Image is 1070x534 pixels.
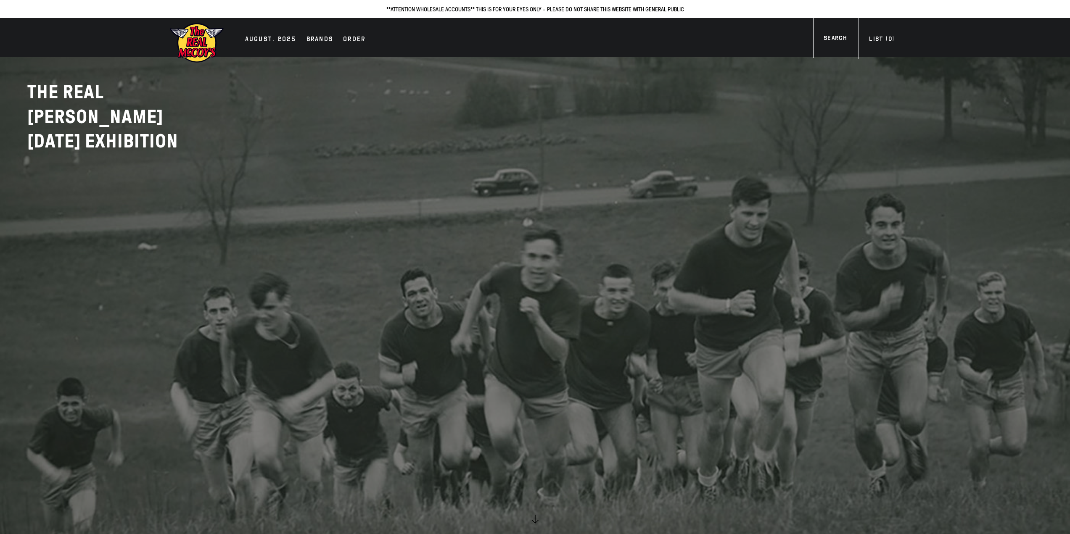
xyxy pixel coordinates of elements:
div: Brands [306,34,333,46]
h2: THE REAL [PERSON_NAME] [27,80,238,154]
div: Order [343,34,365,46]
a: List (0) [859,34,905,46]
p: **ATTENTION WHOLESALE ACCOUNTS** THIS IS FOR YOUR EYES ONLY - PLEASE DO NOT SHARE THIS WEBSITE WI... [8,4,1062,14]
img: mccoys-exhibition [169,22,224,63]
div: Search [824,34,847,45]
p: [DATE] EXHIBITION [27,129,238,154]
div: List ( ) [869,34,894,46]
div: AUGUST. 2025 [245,34,296,46]
a: Order [339,34,370,46]
a: Search [813,34,857,45]
span: 0 [888,35,892,42]
a: AUGUST. 2025 [241,34,301,46]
